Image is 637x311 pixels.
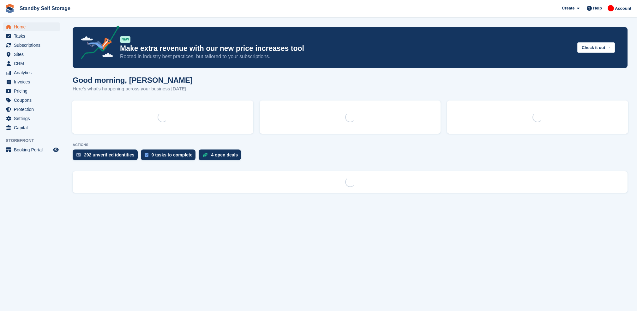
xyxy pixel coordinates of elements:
span: Coupons [14,96,52,105]
span: Help [593,5,602,11]
p: Here's what's happening across your business [DATE] [73,85,193,93]
a: menu [3,22,60,31]
span: CRM [14,59,52,68]
span: Account [615,5,631,12]
img: task-75834270c22a3079a89374b754ae025e5fb1db73e45f91037f5363f120a921f8.svg [145,153,148,157]
a: Standby Self Storage [17,3,73,14]
a: menu [3,50,60,59]
a: menu [3,105,60,114]
span: Invoices [14,77,52,86]
img: deal-1b604bf984904fb50ccaf53a9ad4b4a5d6e5aea283cecdc64d6e3604feb123c2.svg [202,153,208,157]
div: 9 tasks to complete [152,152,193,157]
div: 292 unverified identities [84,152,135,157]
a: 292 unverified identities [73,149,141,163]
span: Create [562,5,574,11]
a: menu [3,123,60,132]
a: menu [3,96,60,105]
img: verify_identity-adf6edd0f0f0b5bbfe63781bf79b02c33cf7c696d77639b501bdc392416b5a36.svg [76,153,81,157]
button: Check it out → [577,42,615,53]
span: Analytics [14,68,52,77]
a: menu [3,32,60,40]
span: Storefront [6,137,63,144]
span: Settings [14,114,52,123]
p: Make extra revenue with our new price increases tool [120,44,572,53]
p: ACTIONS [73,143,628,147]
a: menu [3,87,60,95]
img: price-adjustments-announcement-icon-8257ccfd72463d97f412b2fc003d46551f7dbcb40ab6d574587a9cd5c0d94... [75,26,120,62]
h1: Good morning, [PERSON_NAME] [73,76,193,84]
a: menu [3,59,60,68]
img: Aaron Winter [608,5,614,11]
a: 9 tasks to complete [141,149,199,163]
div: 4 open deals [211,152,238,157]
div: NEW [120,36,130,43]
a: menu [3,77,60,86]
span: Subscriptions [14,41,52,50]
span: Capital [14,123,52,132]
a: menu [3,145,60,154]
span: Sites [14,50,52,59]
a: 4 open deals [199,149,244,163]
a: Preview store [52,146,60,154]
a: menu [3,41,60,50]
span: Tasks [14,32,52,40]
span: Home [14,22,52,31]
a: menu [3,68,60,77]
span: Pricing [14,87,52,95]
img: stora-icon-8386f47178a22dfd0bd8f6a31ec36ba5ce8667c1dd55bd0f319d3a0aa187defe.svg [5,4,15,13]
a: menu [3,114,60,123]
span: Protection [14,105,52,114]
p: Rooted in industry best practices, but tailored to your subscriptions. [120,53,572,60]
span: Booking Portal [14,145,52,154]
